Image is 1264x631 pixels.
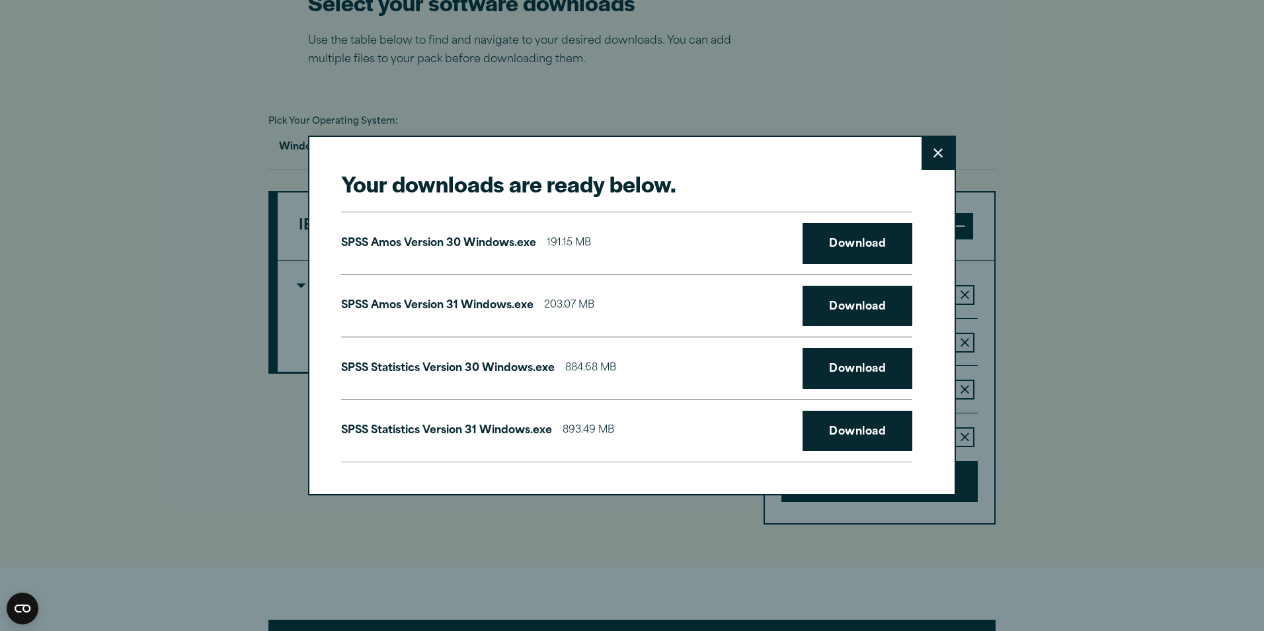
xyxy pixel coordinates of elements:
a: Download [803,223,912,264]
h2: Your downloads are ready below. [341,169,912,198]
p: SPSS Amos Version 31 Windows.exe [341,296,533,315]
p: SPSS Amos Version 30 Windows.exe [341,234,536,253]
button: Open CMP widget [7,593,38,624]
p: SPSS Statistics Version 30 Windows.exe [341,359,555,378]
span: 191.15 MB [547,234,591,253]
span: 893.49 MB [563,421,614,441]
span: 884.68 MB [565,359,616,378]
a: Download [803,286,912,327]
a: Download [803,411,912,452]
span: 203.07 MB [544,296,594,315]
p: SPSS Statistics Version 31 Windows.exe [341,421,552,441]
a: Download [803,348,912,389]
